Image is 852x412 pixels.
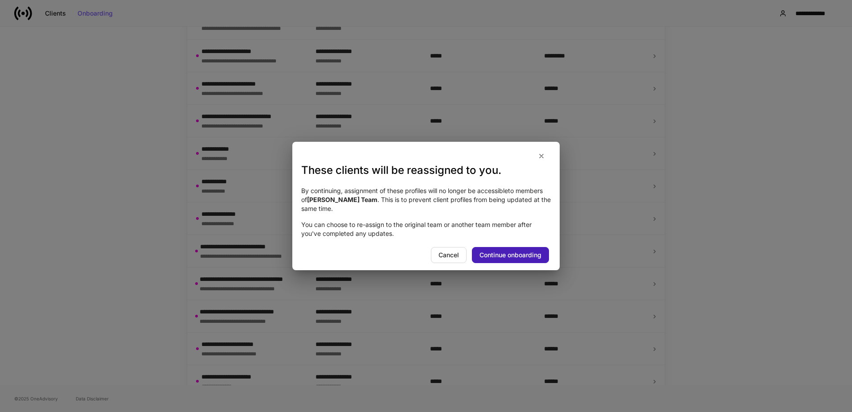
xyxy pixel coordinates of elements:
p: You can choose to re-assign to the original team or another team member after you've completed an... [301,220,551,238]
h3: These clients will be reassigned to you. [301,163,551,177]
p: By continuing, assignment of these profiles will no longer be accessible to members of . This is ... [301,186,551,213]
button: Cancel [431,247,467,263]
div: Continue onboarding [479,252,541,258]
div: Cancel [438,252,459,258]
strong: [PERSON_NAME] Team [307,196,377,203]
button: Continue onboarding [472,247,549,263]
